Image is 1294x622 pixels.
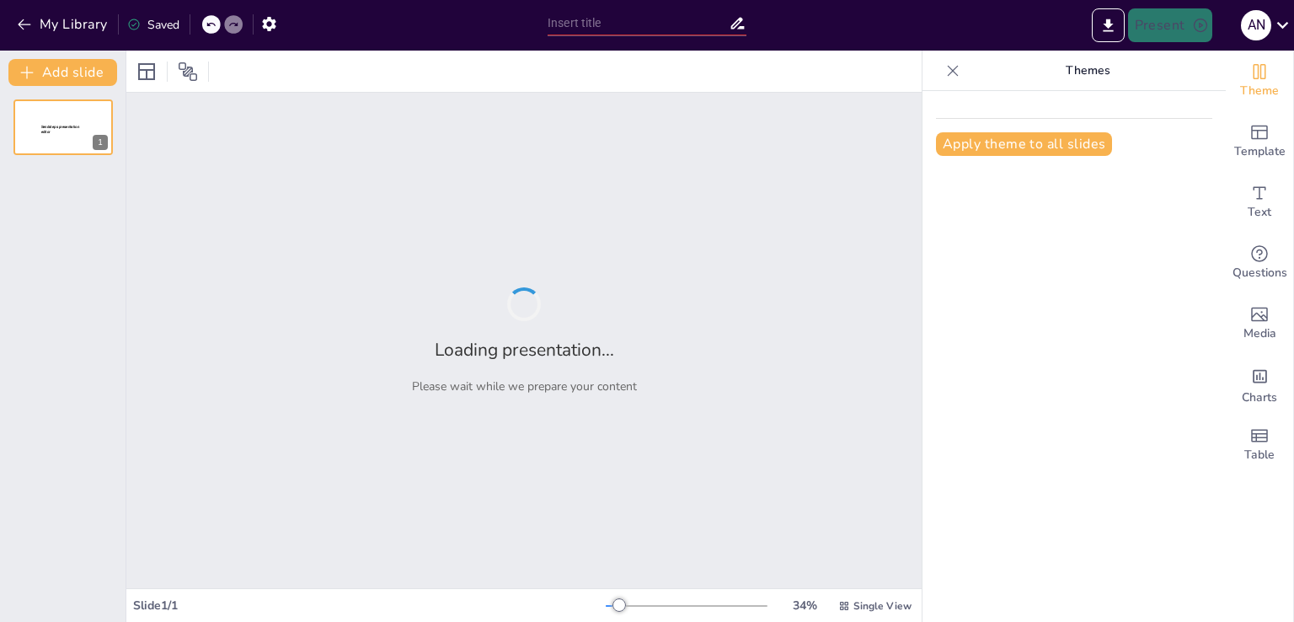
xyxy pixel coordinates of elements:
div: Add ready made slides [1226,111,1293,172]
button: Export to PowerPoint [1092,8,1125,42]
p: Themes [966,51,1209,91]
div: Slide 1 / 1 [133,598,606,614]
h2: Loading presentation... [435,338,614,362]
div: Add images, graphics, shapes or video [1226,293,1293,354]
div: 1 [93,135,108,150]
div: Change the overall theme [1226,51,1293,111]
span: Single View [853,599,912,613]
span: Position [178,62,198,82]
button: Add slide [8,59,117,86]
div: Layout [133,58,160,85]
span: Template [1234,142,1286,161]
div: Add text boxes [1226,172,1293,233]
div: A N [1241,10,1271,40]
span: Text [1248,203,1271,222]
button: A N [1241,8,1271,42]
div: Add a table [1226,415,1293,475]
div: Get real-time input from your audience [1226,233,1293,293]
div: 34 % [784,598,825,614]
div: Saved [127,17,179,33]
div: Add charts and graphs [1226,354,1293,415]
span: Theme [1240,82,1279,100]
button: Present [1128,8,1212,42]
button: Apply theme to all slides [936,132,1112,156]
input: Insert title [548,11,729,35]
span: Table [1244,446,1275,464]
span: Questions [1233,264,1287,282]
div: 1 [13,99,113,155]
span: Sendsteps presentation editor [41,125,79,134]
span: Media [1243,324,1276,343]
p: Please wait while we prepare your content [412,378,637,394]
span: Charts [1242,389,1277,407]
button: My Library [13,11,115,38]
